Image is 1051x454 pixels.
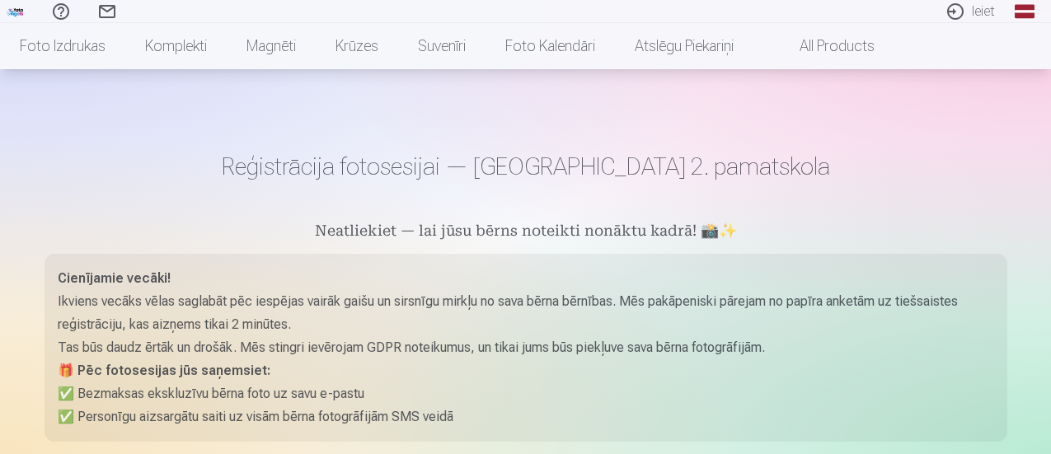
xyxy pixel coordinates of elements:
a: Foto kalendāri [486,23,615,69]
strong: 🎁 Pēc fotosesijas jūs saņemsiet: [58,363,270,378]
h1: Reģistrācija fotosesijai — [GEOGRAPHIC_DATA] 2. pamatskola [45,152,1007,181]
a: All products [753,23,894,69]
a: Atslēgu piekariņi [615,23,753,69]
a: Magnēti [227,23,316,69]
a: Suvenīri [398,23,486,69]
img: /fa1 [7,7,25,16]
a: Krūzes [316,23,398,69]
p: Ikviens vecāks vēlas saglabāt pēc iespējas vairāk gaišu un sirsnīgu mirkļu no sava bērna bērnības... [58,290,994,336]
strong: Cienījamie vecāki! [58,270,171,286]
h5: Neatliekiet — lai jūsu bērns noteikti nonāktu kadrā! 📸✨ [45,221,1007,244]
p: ✅ Personīgu aizsargātu saiti uz visām bērna fotogrāfijām SMS veidā [58,405,994,428]
p: Tas būs daudz ērtāk un drošāk. Mēs stingri ievērojam GDPR noteikumus, un tikai jums būs piekļuve ... [58,336,994,359]
p: ✅ Bezmaksas ekskluzīvu bērna foto uz savu e-pastu [58,382,994,405]
a: Komplekti [125,23,227,69]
